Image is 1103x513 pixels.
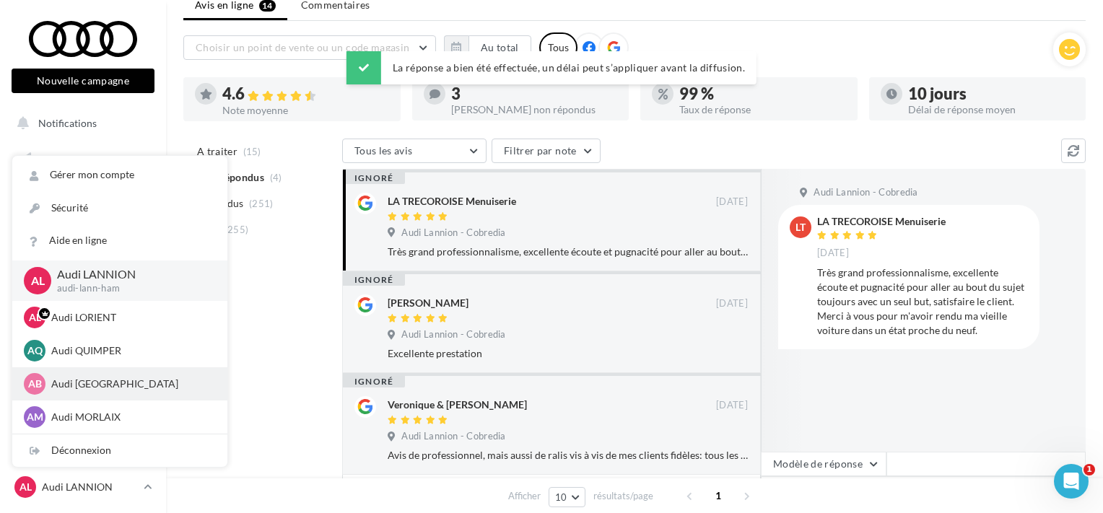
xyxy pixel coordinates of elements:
button: Filtrer par note [492,139,601,163]
a: Aide en ligne [12,224,227,257]
span: AL [19,480,32,494]
button: Au total [444,35,531,60]
span: [DATE] [716,297,748,310]
span: LT [795,220,806,234]
div: [PERSON_NAME] non répondus [451,105,618,115]
iframe: Intercom live chat [1054,464,1089,499]
button: Nouvelle campagne [12,69,154,93]
div: Note moyenne [222,105,389,115]
p: Audi MORLAIX [51,410,210,424]
div: 10 jours [908,86,1075,102]
a: Visibilité en ligne [9,217,157,247]
p: Audi [GEOGRAPHIC_DATA] [51,377,210,391]
div: ignoré [343,376,405,387]
a: Sécurité [12,192,227,224]
span: (15) [243,146,261,157]
span: [DATE] [716,399,748,412]
span: AB [28,377,42,391]
div: ignoré [343,274,405,286]
span: 1 [1084,464,1095,475]
span: [DATE] [817,247,849,260]
div: 4.6 [222,86,389,102]
button: Modèle de réponse [761,452,886,476]
span: 10 [555,491,567,503]
button: Au total [468,35,531,60]
div: Excellente prestation [388,346,748,361]
div: La réponse a bien été effectuée, un délai peut s’appliquer avant la diffusion. [346,51,757,84]
span: Tous les avis [354,144,413,157]
div: LA TRECOROISE Menuiserie [817,216,946,227]
span: Afficher [508,489,541,503]
p: Audi LANNION [57,266,204,283]
div: Tous [539,32,577,63]
span: AL [31,272,45,289]
div: Taux de réponse [679,105,846,115]
span: Audi Lannion - Cobredia [401,328,505,341]
button: Tous les avis [342,139,487,163]
span: Audi Lannion - Cobredia [401,227,505,240]
span: AQ [27,343,43,358]
span: Audi Lannion - Cobredia [814,186,917,199]
button: Choisir un point de vente ou un code magasin [183,35,436,60]
a: Médiathèque [9,289,157,319]
div: ignoré [343,172,405,184]
div: 99 % [679,86,846,102]
span: A traiter [197,144,237,159]
span: AM [27,410,43,424]
span: AL [29,310,41,325]
p: Audi LORIENT [51,310,210,325]
span: Choisir un point de vente ou un code magasin [196,41,409,53]
p: Audi QUIMPER [51,343,210,358]
a: Opérations [9,144,157,175]
span: [DATE] [716,196,748,209]
div: Avis de professionnel, mais aussi de ralis vis à vis de mes clients fidèles: tous les jours, nous... [388,448,748,462]
div: [PERSON_NAME] [388,296,468,310]
p: audi-lann-ham [57,282,204,295]
div: Très grand professionnalisme, excellente écoute et pugnacité pour aller au bout du sujet toujours... [817,266,1028,338]
a: Boîte de réception14 [9,180,157,211]
a: Campagnes [9,253,157,284]
span: (255) [224,224,249,235]
div: LA TRECOROISE Menuiserie [388,194,516,209]
div: Délai de réponse moyen [908,105,1075,115]
a: PLV et print personnalisable [9,325,157,367]
div: Déconnexion [12,434,227,467]
span: 1 [707,484,730,507]
span: Notifications [38,117,97,129]
span: Audi Lannion - Cobredia [401,430,505,443]
div: 3 [451,86,618,102]
button: 10 [549,487,585,507]
p: Audi LANNION [42,480,138,494]
span: Opérations [38,153,88,165]
button: Notifications [9,108,152,139]
span: résultats/page [593,489,653,503]
a: Gérer mon compte [12,159,227,191]
a: AL Audi LANNION [12,473,154,501]
div: Veronique & [PERSON_NAME] [388,398,527,412]
span: (251) [249,198,274,209]
div: Très grand professionnalisme, excellente écoute et pugnacité pour aller au bout du sujet toujours... [388,245,748,259]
